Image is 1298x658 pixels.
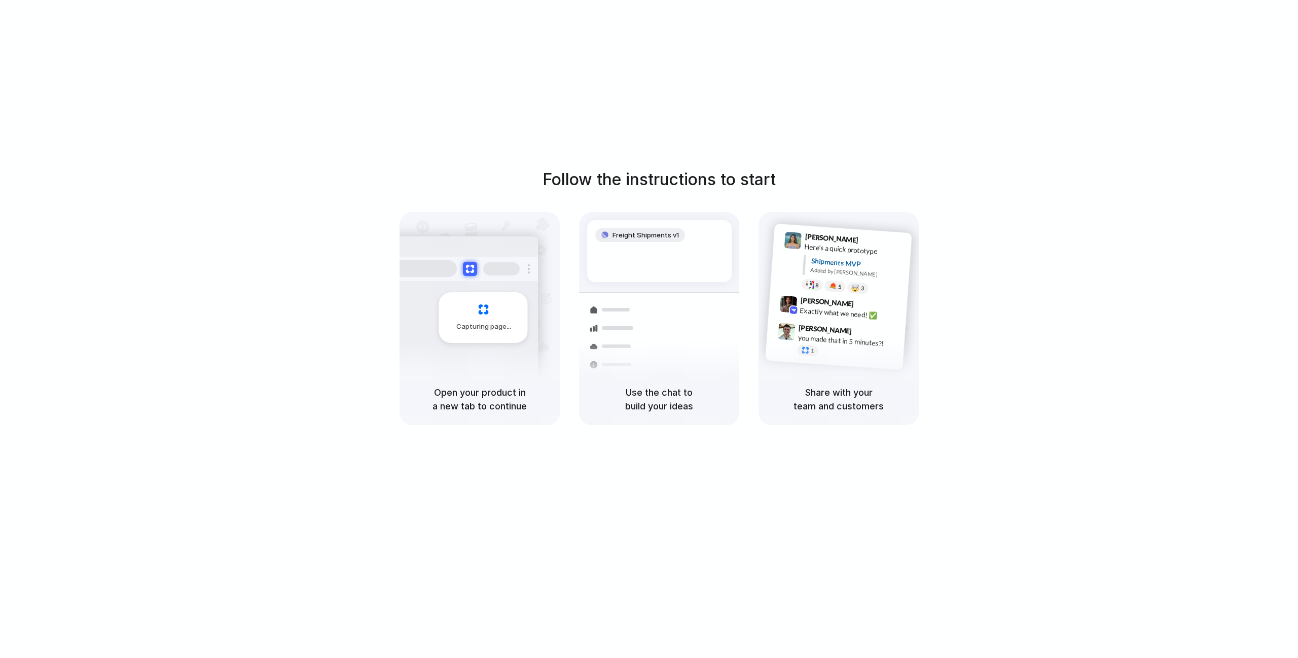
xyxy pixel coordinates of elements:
div: Added by [PERSON_NAME] [810,266,904,281]
h1: Follow the instructions to start [543,167,776,192]
span: [PERSON_NAME] [799,322,852,336]
span: 5 [838,284,842,289]
h5: Use the chat to build your ideas [591,386,727,413]
h5: Open your product in a new tab to continue [412,386,548,413]
div: you made that in 5 minutes?! [798,332,899,350]
span: [PERSON_NAME] [805,231,858,246]
div: Exactly what we need! ✅ [800,305,901,322]
span: Capturing page [456,322,513,332]
div: Shipments MVP [811,255,905,272]
div: Here's a quick prototype [804,241,906,258]
span: Freight Shipments v1 [612,230,679,240]
span: 8 [815,282,819,288]
span: [PERSON_NAME] [800,294,854,309]
span: 1 [811,348,814,354]
span: 9:41 AM [861,235,882,248]
div: 🤯 [851,284,860,292]
h5: Share with your team and customers [771,386,907,413]
span: 9:42 AM [857,299,878,311]
span: 3 [861,285,864,291]
span: 9:47 AM [855,327,876,339]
